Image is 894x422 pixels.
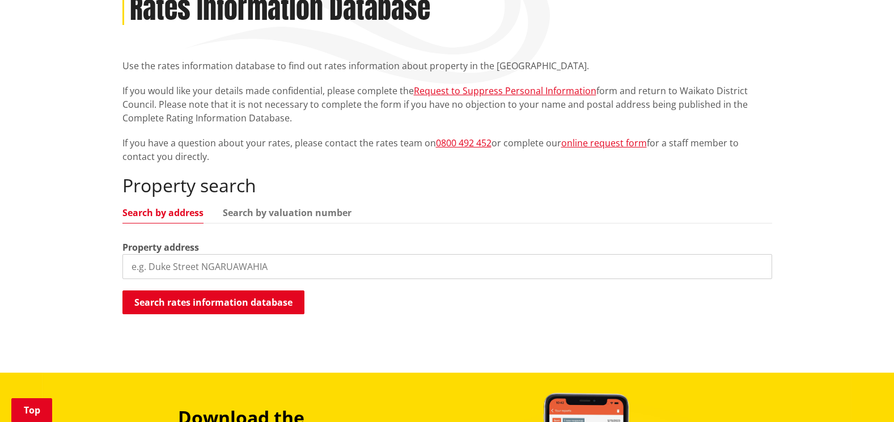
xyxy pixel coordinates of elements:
p: If you have a question about your rates, please contact the rates team on or complete our for a s... [122,136,772,163]
a: online request form [561,137,647,149]
iframe: Messenger Launcher [842,374,883,415]
h2: Property search [122,175,772,196]
a: Top [11,398,52,422]
a: Search by address [122,208,204,217]
input: e.g. Duke Street NGARUAWAHIA [122,254,772,279]
button: Search rates information database [122,290,304,314]
p: Use the rates information database to find out rates information about property in the [GEOGRAPHI... [122,59,772,73]
a: Search by valuation number [223,208,351,217]
a: 0800 492 452 [436,137,492,149]
a: Request to Suppress Personal Information [414,85,596,97]
p: If you would like your details made confidential, please complete the form and return to Waikato ... [122,84,772,125]
label: Property address [122,240,199,254]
